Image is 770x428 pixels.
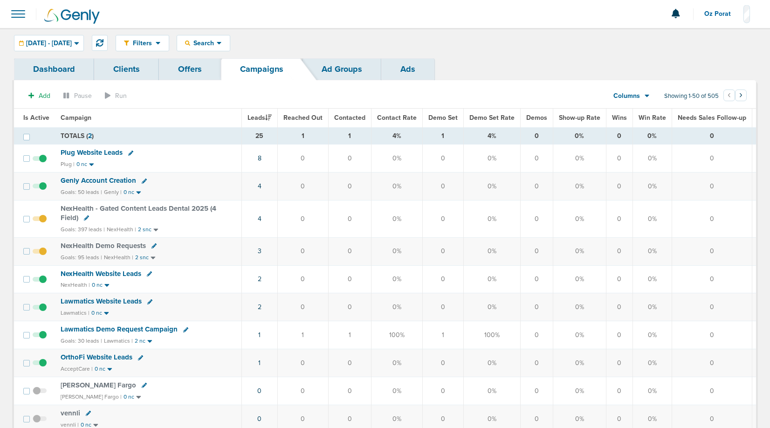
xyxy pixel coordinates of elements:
span: [DATE] - [DATE] [26,40,72,47]
td: 0 [422,293,463,321]
td: 0% [371,145,422,173]
td: 0 [606,127,632,145]
td: 0 [672,293,752,321]
td: 0 [672,173,752,200]
span: Campaign [61,114,91,122]
td: 0 [672,200,752,237]
td: 0 [672,237,752,265]
small: 2 snc [138,226,151,233]
td: 0 [606,349,632,377]
td: 1 [422,127,463,145]
small: 0 nc [95,366,105,373]
a: 4 [258,182,261,190]
td: 0% [632,293,672,321]
a: 2 [258,303,261,311]
small: Goals: 397 leads | [61,226,105,233]
span: Win Rate [639,114,666,122]
small: 0 nc [124,393,134,400]
td: 0 [520,173,553,200]
small: 2 nc [135,338,145,345]
small: Genly | [104,189,122,195]
a: Campaigns [221,58,302,80]
td: 0% [463,145,520,173]
span: Reached Out [283,114,323,122]
td: 0 [328,200,371,237]
td: 0 [520,145,553,173]
a: 2 [258,275,261,283]
ul: Pagination [723,91,747,102]
span: Lawmatics Website Leads [61,297,142,305]
td: 0 [606,377,632,405]
td: 0% [371,349,422,377]
td: 0% [632,145,672,173]
a: 4 [258,215,261,223]
td: 0 [422,145,463,173]
td: 0% [632,237,672,265]
span: Contact Rate [377,114,417,122]
td: 0 [422,237,463,265]
td: 0% [632,377,672,405]
td: 0% [371,265,422,293]
td: 0 [277,237,328,265]
span: Oz Porat [704,11,737,17]
td: 0 [672,377,752,405]
small: 0 nc [92,282,103,289]
td: 0% [463,349,520,377]
td: 0 [277,293,328,321]
td: 0% [553,200,606,237]
span: vennli [61,409,80,417]
td: 0% [553,145,606,173]
td: 0% [553,127,606,145]
td: 100% [371,321,422,349]
span: OrthoFi Website Leads [61,353,132,361]
td: 1 [422,321,463,349]
td: 0% [553,265,606,293]
td: 0 [606,237,632,265]
td: 0 [672,127,752,145]
td: 0 [328,265,371,293]
td: 1 [328,127,371,145]
td: TOTALS ( ) [55,127,241,145]
small: 0 nc [91,310,102,317]
td: 0 [606,145,632,173]
td: 0% [371,293,422,321]
small: Goals: 50 leads | [61,189,102,196]
td: 0 [422,200,463,237]
span: NexHealth Demo Requests [61,242,146,250]
img: Genly [44,9,100,24]
td: 0 [328,377,371,405]
span: NexHealth - Gated Content Leads Dental 2025 (4 Field) [61,204,216,222]
span: Plug Website Leads [61,148,123,157]
td: 100% [463,321,520,349]
td: 0 [328,293,371,321]
span: [PERSON_NAME] Fargo [61,381,136,389]
span: Demo Set Rate [469,114,515,122]
td: 0% [632,173,672,200]
td: 25 [241,127,277,145]
a: 8 [258,154,261,162]
td: 0 [520,127,553,145]
td: 0 [520,349,553,377]
td: 1 [277,127,328,145]
td: 0% [371,377,422,405]
td: 0 [520,200,553,237]
td: 0 [277,265,328,293]
small: 0 nc [124,189,134,196]
small: Goals: 95 leads | [61,254,102,261]
td: 0% [463,265,520,293]
small: Lawmatics | [104,338,133,344]
small: NexHealth | [107,226,136,233]
td: 0 [520,377,553,405]
td: 0% [553,237,606,265]
a: Dashboard [14,58,94,80]
small: 0 nc [76,161,87,168]
span: Genly Account Creation [61,176,136,185]
td: 0 [520,265,553,293]
td: 0 [672,265,752,293]
td: 0 [277,349,328,377]
td: 0 [672,321,752,349]
td: 0% [632,321,672,349]
td: 0 [422,377,463,405]
td: 0% [553,377,606,405]
td: 0 [606,265,632,293]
